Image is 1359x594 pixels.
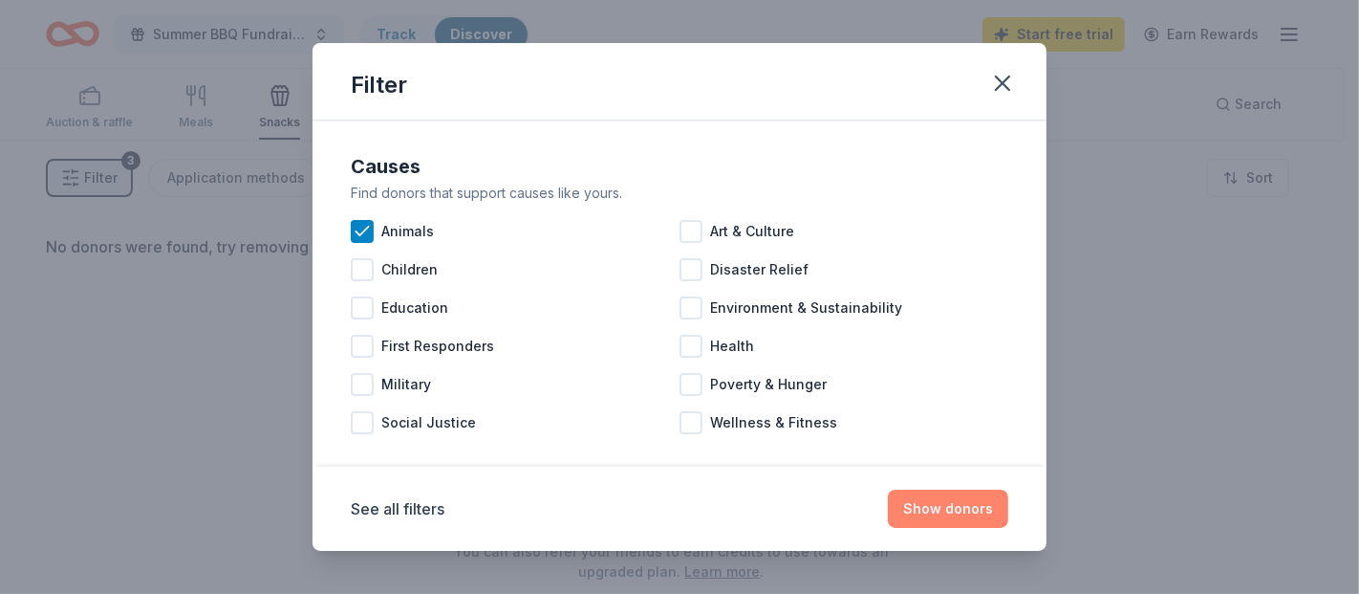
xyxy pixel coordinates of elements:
span: Wellness & Fitness [710,411,837,434]
span: Disaster Relief [710,258,809,281]
span: Art & Culture [710,220,794,243]
span: Military [381,373,431,396]
span: First Responders [381,335,494,358]
span: Children [381,258,438,281]
button: See all filters [351,497,444,520]
span: Social Justice [381,411,476,434]
div: Filter [351,70,407,100]
span: Poverty & Hunger [710,373,827,396]
div: Find donors that support causes like yours. [351,182,1008,205]
span: Animals [381,220,434,243]
button: Show donors [888,490,1008,528]
span: Health [710,335,754,358]
span: Environment & Sustainability [710,297,902,319]
div: Causes [351,151,1008,182]
span: Education [381,297,448,319]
